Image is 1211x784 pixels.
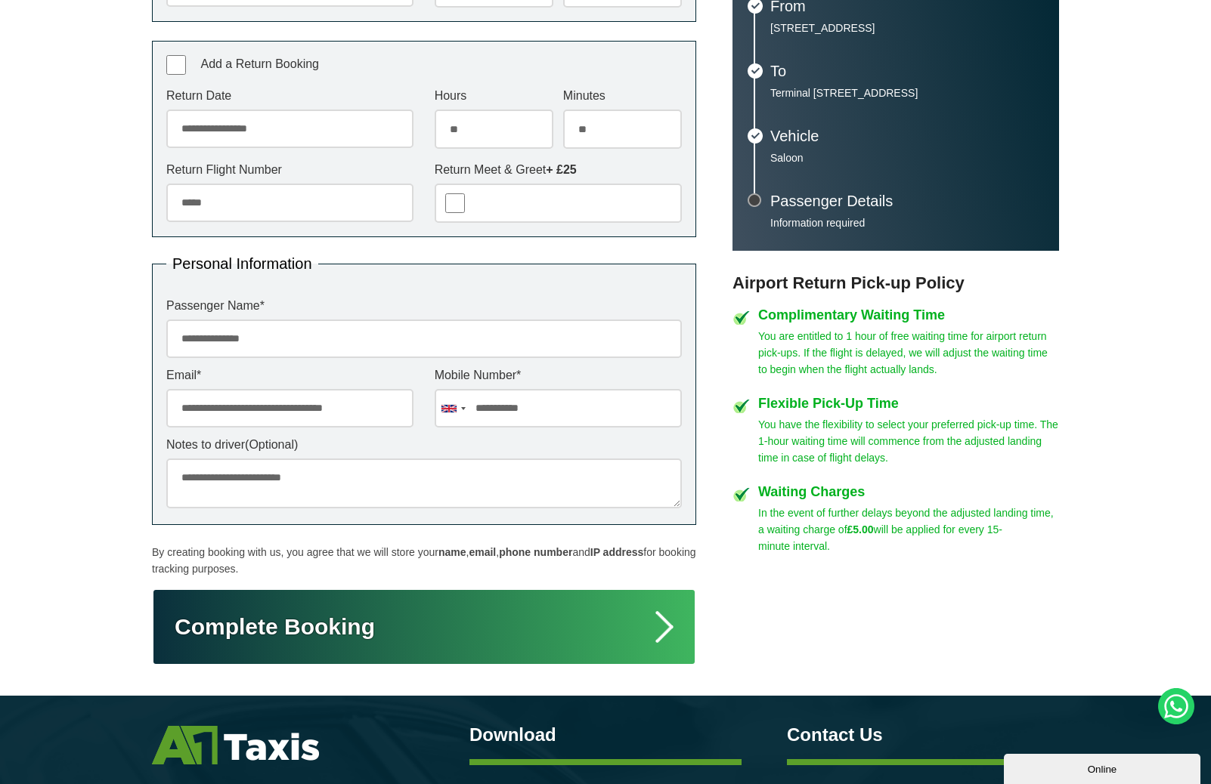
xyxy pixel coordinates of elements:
[152,726,319,764] img: A1 Taxis St Albans
[435,90,553,102] label: Hours
[166,55,186,75] input: Add a Return Booking
[166,256,318,271] legend: Personal Information
[499,546,572,558] strong: phone number
[166,164,413,176] label: Return Flight Number
[847,523,874,536] strong: £5.00
[758,308,1059,322] h4: Complimentary Waiting Time
[732,273,1059,293] h3: Airport Return Pick-up Policy
[1004,751,1203,784] iframe: chat widget
[166,90,413,102] label: Return Date
[770,86,1044,100] p: Terminal [STREET_ADDRESS]
[770,216,1044,230] p: Information required
[546,163,576,176] strong: + £25
[590,546,644,558] strong: IP address
[758,505,1059,554] p: In the event of further delays beyond the adjusted landing time, a waiting charge of will be appl...
[563,90,682,102] label: Minutes
[758,485,1059,498] h4: Waiting Charges
[152,588,696,665] button: Complete Booking
[245,438,298,451] span: (Optional)
[200,57,319,70] span: Add a Return Booking
[770,128,1044,144] h3: Vehicle
[469,726,742,744] h3: Download
[770,63,1044,79] h3: To
[770,193,1044,208] h3: Passenger Details
[166,439,682,451] label: Notes to driver
[435,164,682,176] label: Return Meet & Greet
[758,397,1059,410] h4: Flexible Pick-Up Time
[435,369,682,381] label: Mobile Number
[435,390,470,427] div: United Kingdom: +44
[770,21,1044,35] p: [STREET_ADDRESS]
[787,726,1059,744] h3: Contact Us
[152,544,696,577] p: By creating booking with us, you agree that we will store your , , and for booking tracking purpo...
[166,369,413,381] label: Email
[770,151,1044,165] p: Saloon
[758,416,1059,466] p: You have the flexibility to select your preferred pick-up time. The 1-hour waiting time will comm...
[469,546,496,558] strong: email
[166,300,682,312] label: Passenger Name
[438,546,466,558] strong: name
[758,328,1059,378] p: You are entitled to 1 hour of free waiting time for airport return pick-ups. If the flight is del...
